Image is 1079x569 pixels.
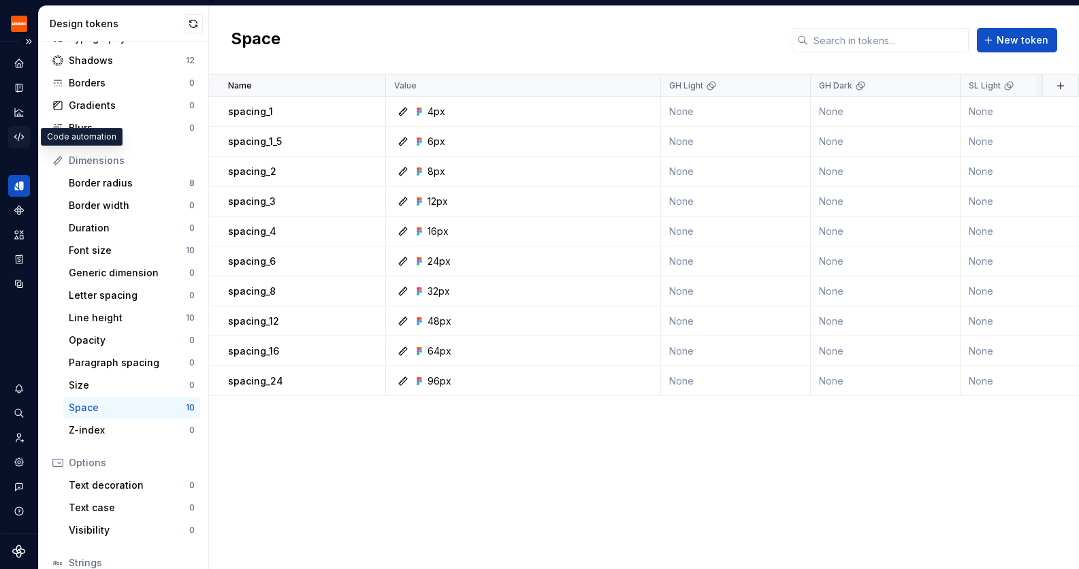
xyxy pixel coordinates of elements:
[189,525,195,536] div: 0
[811,97,961,127] td: None
[69,121,189,135] div: Blurs
[8,402,30,424] button: Search ⌘K
[428,314,451,328] div: 48px
[661,216,811,246] td: None
[189,380,195,391] div: 0
[69,266,189,280] div: Generic dimension
[8,175,30,197] a: Design tokens
[69,99,189,112] div: Gradients
[63,307,200,329] a: Line height10
[228,374,283,388] p: spacing_24
[8,378,30,400] div: Notifications
[63,397,200,419] a: Space10
[189,425,195,436] div: 0
[811,306,961,336] td: None
[661,276,811,306] td: None
[69,154,195,167] div: Dimensions
[8,427,30,449] a: Invite team
[228,135,282,148] p: spacing_1_5
[811,127,961,157] td: None
[811,186,961,216] td: None
[8,224,30,246] a: Assets
[69,334,189,347] div: Opacity
[228,344,279,358] p: spacing_16
[189,267,195,278] div: 0
[8,199,30,221] a: Components
[661,366,811,396] td: None
[428,105,445,118] div: 4px
[69,478,189,492] div: Text decoration
[661,127,811,157] td: None
[69,221,189,235] div: Duration
[228,314,279,328] p: spacing_12
[186,245,195,256] div: 10
[428,195,448,208] div: 12px
[63,352,200,374] a: Paragraph spacing0
[228,165,276,178] p: spacing_2
[69,401,186,414] div: Space
[811,366,961,396] td: None
[189,100,195,111] div: 0
[428,225,449,238] div: 16px
[8,476,30,498] button: Contact support
[808,28,969,52] input: Search in tokens...
[69,456,195,470] div: Options
[189,200,195,211] div: 0
[428,255,451,268] div: 24px
[8,451,30,473] a: Settings
[428,135,445,148] div: 6px
[189,480,195,491] div: 0
[63,497,200,519] a: Text case0
[811,216,961,246] td: None
[63,474,200,496] a: Text decoration0
[189,335,195,346] div: 0
[811,157,961,186] td: None
[8,273,30,295] a: Data sources
[47,72,200,94] a: Borders0
[63,240,200,261] a: Font size10
[8,126,30,148] a: Code automation
[63,172,200,194] a: Border radius8
[189,290,195,301] div: 0
[969,80,1001,91] p: SL Light
[63,419,200,441] a: Z-index0
[189,223,195,233] div: 0
[428,165,445,178] div: 8px
[69,423,189,437] div: Z-index
[189,78,195,88] div: 0
[63,195,200,216] a: Border width0
[811,336,961,366] td: None
[228,225,276,238] p: spacing_4
[661,306,811,336] td: None
[47,50,200,71] a: Shadows12
[69,289,189,302] div: Letter spacing
[63,262,200,284] a: Generic dimension0
[189,123,195,133] div: 0
[50,17,184,31] div: Design tokens
[12,544,26,558] svg: Supernova Logo
[661,97,811,127] td: None
[977,28,1057,52] button: New token
[661,157,811,186] td: None
[8,52,30,74] a: Home
[8,248,30,270] a: Storybook stories
[228,105,273,118] p: spacing_1
[11,16,27,32] img: 4e8d6f31-f5cf-47b4-89aa-e4dec1dc0822.png
[428,344,451,358] div: 64px
[811,246,961,276] td: None
[997,33,1048,47] span: New token
[69,199,189,212] div: Border width
[661,336,811,366] td: None
[8,77,30,99] a: Documentation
